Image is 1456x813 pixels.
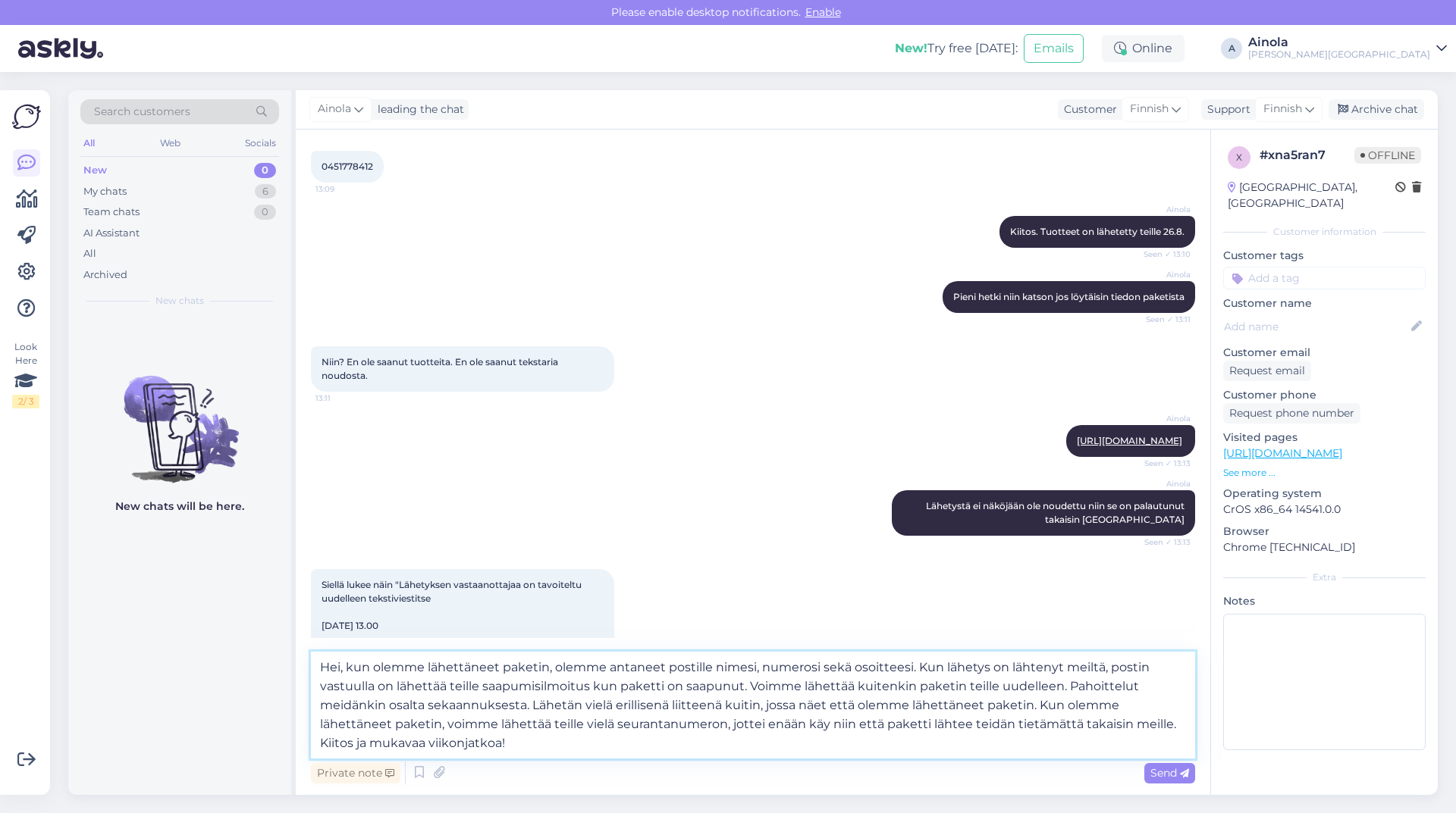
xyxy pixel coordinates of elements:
[1248,36,1430,48] div: Ainola
[1223,539,1426,555] p: Chrome [TECHNICAL_ID]
[1223,466,1426,480] p: See more ...
[157,133,184,153] div: Web
[1224,318,1408,335] input: Add name
[1223,571,1426,584] div: Extra
[801,5,846,19] span: Enable
[1228,180,1395,211] div: [GEOGRAPHIC_DATA], [GEOGRAPHIC_DATA]
[318,101,351,117] span: Ainola
[953,291,1185,302] span: Pieni hetki niin katson jos löytäisin tiedon paketista
[94,104,190,120] span: Search customers
[1354,147,1421,164] span: Offline
[1223,524,1426,539] p: Browser
[315,392,372,404] span: 13:11
[83,205,140,220] div: Team chats
[12,395,39,408] div: 2 / 3
[1223,345,1426,361] p: Customer email
[1134,413,1191,424] span: Ainola
[1223,295,1426,311] p: Customer name
[242,133,279,153] div: Socials
[1134,269,1191,280] span: Ainola
[1150,766,1189,780] span: Send
[1223,502,1426,518] p: CrOS x86_64 14541.0.0
[1130,101,1169,117] span: Finnish
[155,294,204,308] span: New chats
[12,340,39,408] div: Look Here
[1223,593,1426,609] p: Notes
[255,184,276,199] div: 6
[1077,435,1182,446] a: [URL][DOMAIN_NAME]
[1329,99,1424,120] div: Archive chat
[254,205,276,220] div: 0
[1223,248,1426,264] p: Customer tags
[1223,225,1426,239] div: Customer information
[311,763,400,783] div: Private note
[1134,249,1191,260] span: Seen ✓ 13:10
[12,102,41,131] img: Askly Logo
[322,161,373,172] span: 0451778412
[372,102,464,117] div: leading the chat
[1223,430,1426,446] p: Visited pages
[115,499,244,514] p: New chats will be here.
[1223,267,1426,289] input: Add a tag
[1223,387,1426,403] p: Customer phone
[83,163,107,178] div: New
[83,246,96,261] div: All
[1260,146,1354,164] div: # xna5ran7
[1223,486,1426,502] p: Operating system
[1221,38,1242,59] div: A
[68,349,291,485] img: No chats
[83,184,127,199] div: My chats
[1134,204,1191,215] span: Ainola
[254,163,276,178] div: 0
[80,133,98,153] div: All
[1010,226,1185,237] span: Kiitos. Tuotteet on lähetetty teille 26.8.
[311,652,1195,758] textarea: Hei, kun olemme lähettäneet paketin, olemme antaneet postille nimesi, numerosi sekä osoitteesi. K...
[1223,403,1360,424] div: Request phone number
[895,39,1018,58] div: Try free [DATE]:
[895,41,927,55] b: New!
[1134,458,1191,469] span: Seen ✓ 13:13
[322,579,603,672] span: Siellä lukee näin "Lähetyksen vastaanottajaa on tavoiteltu uudelleen tekstiviestitse [DATE] 13.00...
[1263,101,1302,117] span: Finnish
[315,183,372,195] span: 13:09
[1024,34,1084,63] button: Emails
[1134,478,1191,489] span: Ainola
[83,267,127,283] div: Archived
[1134,536,1191,548] span: Seen ✓ 13:13
[1102,35,1185,62] div: Online
[1248,48,1430,61] div: [PERSON_NAME][GEOGRAPHIC_DATA]
[83,226,140,241] div: AI Assistant
[1223,361,1311,381] div: Request email
[1236,152,1242,163] span: x
[1223,446,1342,460] a: [URL][DOMAIN_NAME]
[1058,102,1117,117] div: Customer
[1201,102,1250,117] div: Support
[1248,36,1447,61] a: Ainola[PERSON_NAME][GEOGRAPHIC_DATA]
[1134,314,1191,325] span: Seen ✓ 13:11
[322,356,560,381] span: Niin? En ole saanut tuotteita. En ole saanut tekstaria noudosta.
[926,500,1187,525] span: Lähetystä ei näköjään ole noudettu niin se on palautunut takaisin [GEOGRAPHIC_DATA]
